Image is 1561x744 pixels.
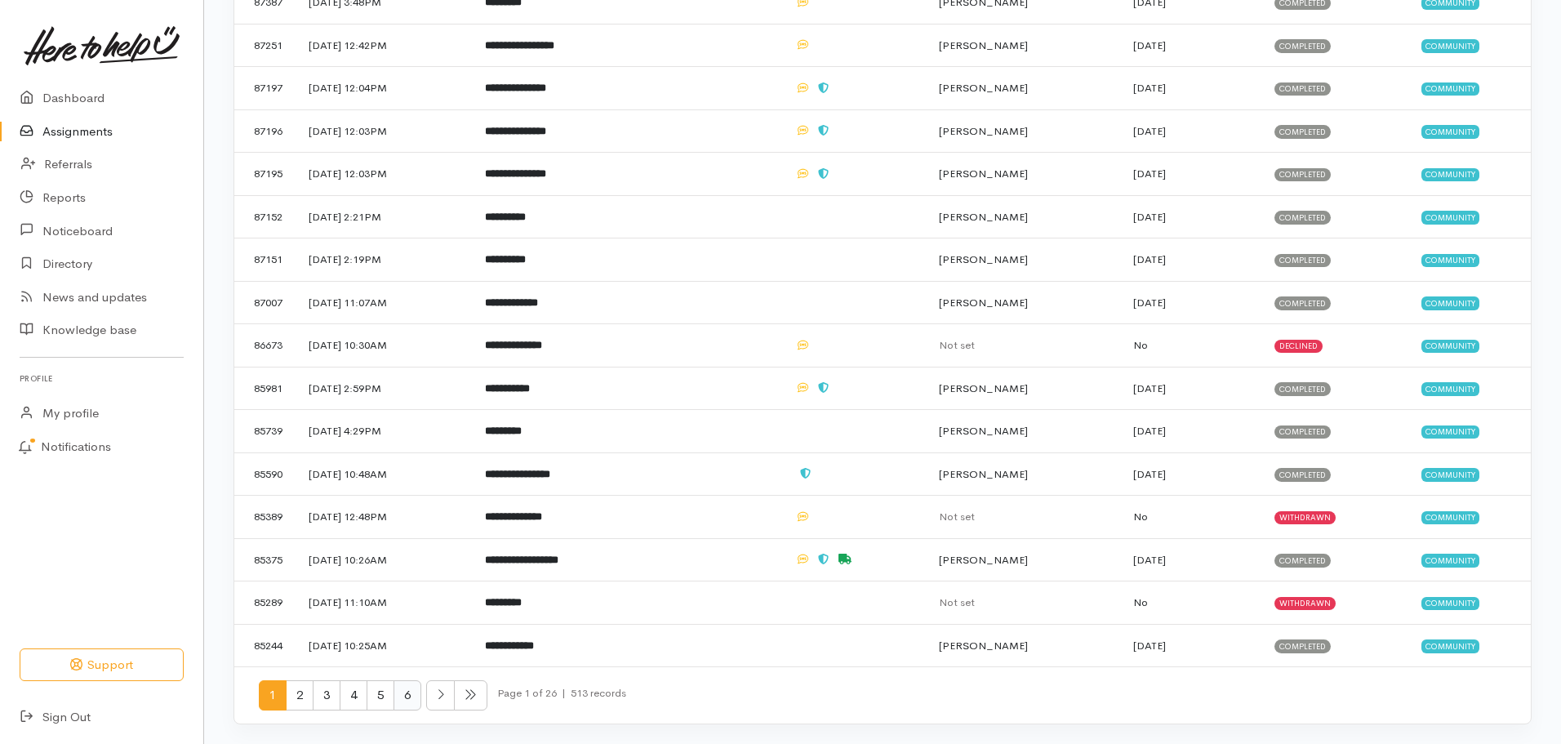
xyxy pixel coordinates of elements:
span: Community [1421,554,1479,567]
span: Completed [1274,639,1331,653]
span: No [1133,338,1148,352]
span: Completed [1274,554,1331,567]
span: [PERSON_NAME] [939,210,1028,224]
span: 3 [313,680,340,711]
td: 87152 [234,195,296,238]
span: 6 [394,680,421,711]
span: Withdrawn [1274,597,1336,610]
span: Community [1421,254,1479,267]
span: Community [1421,168,1479,181]
td: 87251 [234,24,296,67]
td: 86673 [234,324,296,368]
span: [PERSON_NAME] [939,381,1028,395]
td: [DATE] 10:25AM [296,624,472,666]
span: Community [1421,296,1479,310]
td: 85244 [234,624,296,666]
span: Completed [1274,211,1331,224]
span: Community [1421,125,1479,138]
span: | [562,686,566,700]
td: 85590 [234,452,296,496]
time: [DATE] [1133,252,1166,266]
span: Completed [1274,125,1331,138]
time: [DATE] [1133,124,1166,138]
span: Completed [1274,39,1331,52]
span: No [1133,510,1148,523]
span: Community [1421,425,1479,439]
td: [DATE] 11:10AM [296,581,472,625]
span: 1 [259,680,287,711]
td: 87196 [234,109,296,153]
td: [DATE] 10:26AM [296,538,472,581]
span: Community [1421,382,1479,395]
td: [DATE] 2:21PM [296,195,472,238]
time: [DATE] [1133,38,1166,52]
td: [DATE] 10:48AM [296,452,472,496]
span: [PERSON_NAME] [939,467,1028,481]
td: 87195 [234,153,296,196]
span: Withdrawn [1274,511,1336,524]
span: Community [1421,511,1479,524]
td: [DATE] 12:42PM [296,24,472,67]
td: [DATE] 12:03PM [296,153,472,196]
button: Support [20,648,184,682]
span: Community [1421,468,1479,481]
td: 87197 [234,67,296,110]
span: 5 [367,680,394,711]
h6: Profile [20,368,184,390]
time: [DATE] [1133,553,1166,567]
span: Completed [1274,382,1331,395]
td: [DATE] 11:07AM [296,281,472,324]
span: Not set [939,510,975,523]
span: [PERSON_NAME] [939,252,1028,266]
span: No [1133,595,1148,609]
span: Not set [939,338,975,352]
td: [DATE] 12:48PM [296,496,472,539]
span: Community [1421,639,1479,653]
span: Declined [1274,340,1323,353]
span: [PERSON_NAME] [939,296,1028,310]
td: [DATE] 4:29PM [296,410,472,453]
td: 87151 [234,238,296,282]
small: Page 1 of 26 513 records [497,680,626,724]
td: 85389 [234,496,296,539]
td: [DATE] 10:30AM [296,324,472,368]
span: 2 [286,680,314,711]
td: 85739 [234,410,296,453]
time: [DATE] [1133,639,1166,653]
span: Community [1421,597,1479,610]
td: [DATE] 2:59PM [296,367,472,410]
time: [DATE] [1133,81,1166,95]
td: [DATE] 2:19PM [296,238,472,282]
td: 85981 [234,367,296,410]
span: Not set [939,595,975,609]
span: [PERSON_NAME] [939,167,1028,180]
span: [PERSON_NAME] [939,553,1028,567]
td: 87007 [234,281,296,324]
time: [DATE] [1133,210,1166,224]
span: Completed [1274,425,1331,439]
span: Completed [1274,168,1331,181]
span: 4 [340,680,367,711]
span: Community [1421,82,1479,96]
span: [PERSON_NAME] [939,639,1028,653]
span: [PERSON_NAME] [939,38,1028,52]
td: [DATE] 12:04PM [296,67,472,110]
td: 85289 [234,581,296,625]
span: Completed [1274,82,1331,96]
time: [DATE] [1133,424,1166,438]
td: [DATE] 12:03PM [296,109,472,153]
td: 85375 [234,538,296,581]
time: [DATE] [1133,381,1166,395]
span: [PERSON_NAME] [939,81,1028,95]
span: Community [1421,211,1479,224]
span: [PERSON_NAME] [939,124,1028,138]
span: [PERSON_NAME] [939,424,1028,438]
time: [DATE] [1133,296,1166,310]
span: Completed [1274,254,1331,267]
span: Community [1421,39,1479,52]
span: Completed [1274,296,1331,310]
time: [DATE] [1133,167,1166,180]
span: Community [1421,340,1479,353]
span: Completed [1274,468,1331,481]
time: [DATE] [1133,467,1166,481]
